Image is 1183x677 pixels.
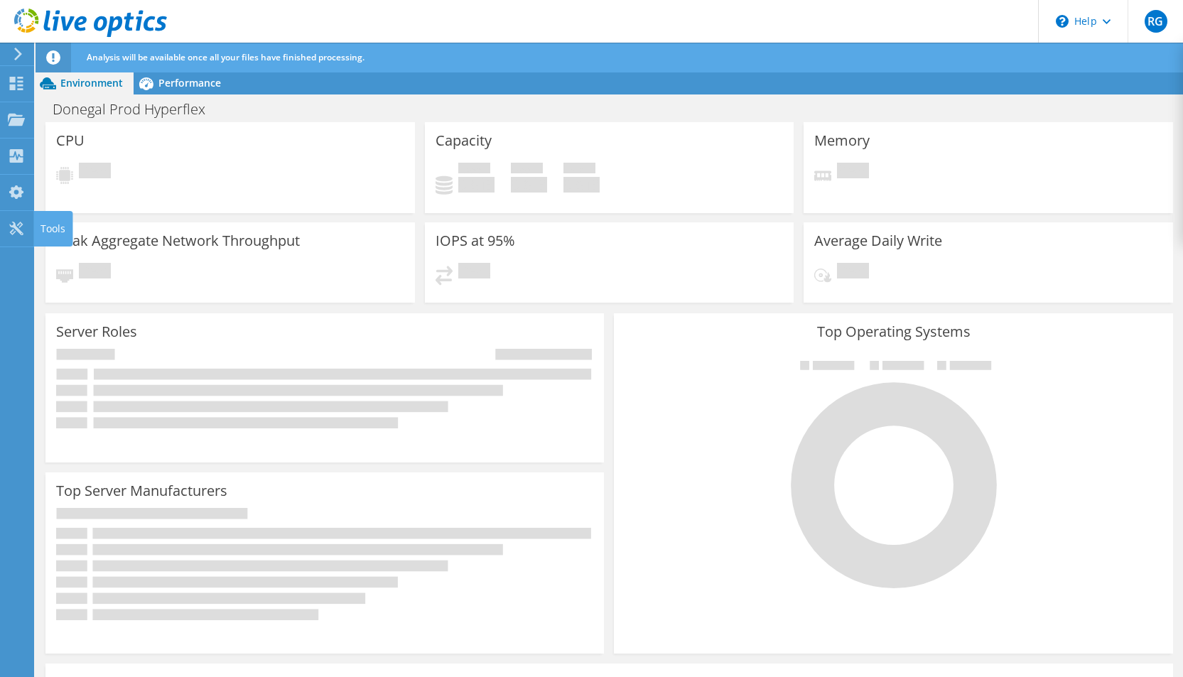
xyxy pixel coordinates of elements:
[837,263,869,282] span: Pending
[458,263,490,282] span: Pending
[79,163,111,182] span: Pending
[436,233,515,249] h3: IOPS at 95%
[87,51,364,63] span: Analysis will be available once all your files have finished processing.
[511,177,547,193] h4: 0 GiB
[56,324,137,340] h3: Server Roles
[837,163,869,182] span: Pending
[511,163,543,177] span: Free
[33,211,72,247] div: Tools
[56,233,300,249] h3: Peak Aggregate Network Throughput
[158,76,221,90] span: Performance
[1056,15,1069,28] svg: \n
[46,102,227,117] h1: Donegal Prod Hyperflex
[56,483,227,499] h3: Top Server Manufacturers
[563,177,600,193] h4: 0 GiB
[458,163,490,177] span: Used
[814,233,942,249] h3: Average Daily Write
[625,324,1162,340] h3: Top Operating Systems
[60,76,123,90] span: Environment
[563,163,595,177] span: Total
[56,133,85,148] h3: CPU
[1145,10,1167,33] span: RG
[79,263,111,282] span: Pending
[814,133,870,148] h3: Memory
[458,177,495,193] h4: 0 GiB
[436,133,492,148] h3: Capacity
